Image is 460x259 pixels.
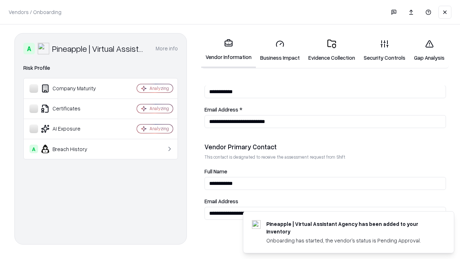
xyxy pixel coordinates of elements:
[38,43,49,54] img: Pineapple | Virtual Assistant Agency
[29,145,38,153] div: A
[201,33,256,68] a: Vendor Information
[204,154,446,160] p: This contact is designated to receive the assessment request from Shift
[149,105,169,112] div: Analyzing
[204,142,446,151] div: Vendor Primary Contact
[304,34,359,67] a: Evidence Collection
[29,104,115,113] div: Certificates
[204,107,446,112] label: Email Address *
[156,42,178,55] button: More info
[359,34,410,67] a: Security Controls
[410,34,449,67] a: Gap Analysis
[266,220,437,235] div: Pineapple | Virtual Assistant Agency has been added to your inventory
[9,8,61,16] p: Vendors / Onboarding
[266,237,437,244] div: Onboarding has started, the vendor's status is Pending Approval.
[204,169,446,174] label: Full Name
[23,64,178,72] div: Risk Profile
[29,84,115,93] div: Company Maturity
[149,85,169,91] div: Analyzing
[149,126,169,132] div: Analyzing
[256,34,304,67] a: Business Impact
[29,124,115,133] div: AI Exposure
[252,220,261,229] img: trypineapple.com
[29,145,115,153] div: Breach History
[52,43,147,54] div: Pineapple | Virtual Assistant Agency
[23,43,35,54] div: A
[204,199,446,204] label: Email Address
